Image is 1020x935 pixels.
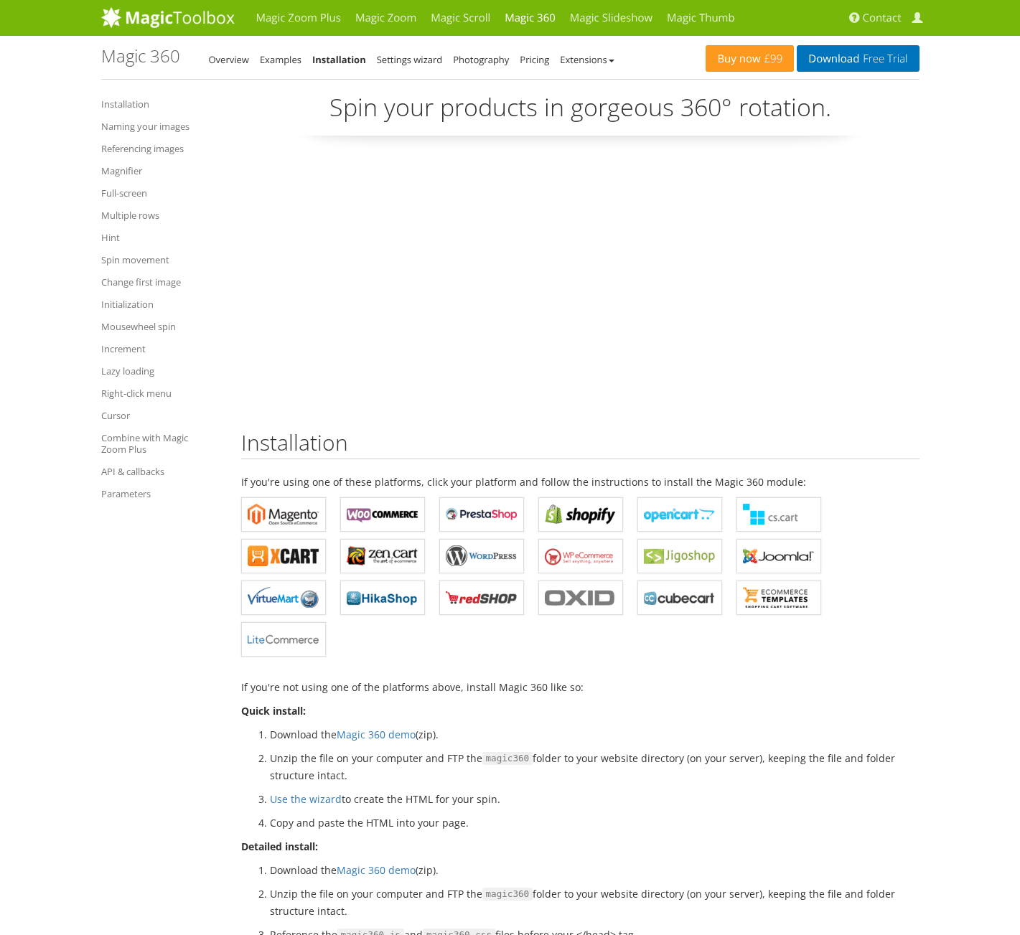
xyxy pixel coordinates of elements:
[101,362,220,380] a: Lazy loading
[706,45,794,72] a: Buy now£99
[241,622,326,657] a: Magic 360 for LiteCommerce
[340,497,425,532] a: Magic 360 for WooCommerce
[101,162,220,179] a: Magnifier
[538,581,623,615] a: Magic 360 for OXID
[101,485,220,502] a: Parameters
[270,885,920,919] li: Unzip the file on your computer and FTP the folder to your website directory (on your server), ke...
[637,581,722,615] a: Magic 360 for CubeCart
[101,273,220,291] a: Change first image
[637,539,722,573] a: Magic 360 for Jigoshop
[101,47,180,65] h1: Magic 360
[637,497,722,532] a: Magic 360 for OpenCart
[482,888,533,901] span: magic360
[101,407,220,424] a: Cursor
[337,728,416,741] a: Magic 360 demo
[340,539,425,573] a: Magic 360 for Zen Cart
[743,587,815,609] b: Magic 360 for ecommerce Templates
[644,545,716,567] b: Magic 360 for Jigoshop
[545,587,617,609] b: Magic 360 for OXID
[736,497,821,532] a: Magic 360 for CS-Cart
[101,318,220,335] a: Mousewheel spin
[241,539,326,573] a: Magic 360 for X-Cart
[248,545,319,567] b: Magic 360 for X-Cart
[347,504,418,525] b: Magic 360 for WooCommerce
[863,11,902,25] span: Contact
[101,118,220,135] a: Naming your images
[101,463,220,480] a: API & callbacks
[101,207,220,224] a: Multiple rows
[241,474,920,490] p: If you're using one of these platforms, click your platform and follow the instructions to instal...
[545,504,617,525] b: Magic 360 for Shopify
[241,497,326,532] a: Magic 360 for Magento
[101,95,220,113] a: Installation
[446,504,518,525] b: Magic 360 for PrestaShop
[248,504,319,525] b: Magic 360 for Magento
[439,539,524,573] a: Magic 360 for WordPress
[545,545,617,567] b: Magic 360 for WP e-Commerce
[453,53,509,66] a: Photography
[101,229,220,246] a: Hint
[101,140,220,157] a: Referencing images
[248,587,319,609] b: Magic 360 for VirtueMart
[241,679,920,695] p: If you're not using one of the platforms above, install Magic 360 like so:
[101,6,235,28] img: MagicToolbox.com - Image tools for your website
[482,752,533,765] span: magic360
[209,53,249,66] a: Overview
[248,629,319,650] b: Magic 360 for LiteCommerce
[644,587,716,609] b: Magic 360 for CubeCart
[446,587,518,609] b: Magic 360 for redSHOP
[538,539,623,573] a: Magic 360 for WP e-Commerce
[101,340,220,357] a: Increment
[101,184,220,202] a: Full-screen
[797,45,919,72] a: DownloadFree Trial
[270,862,920,878] li: Download the (zip).
[270,814,920,831] li: Copy and paste the HTML into your page.
[439,497,524,532] a: Magic 360 for PrestaShop
[560,53,614,66] a: Extensions
[644,504,716,525] b: Magic 360 for OpenCart
[337,863,416,877] a: Magic 360 demo
[241,431,920,459] h2: Installation
[260,53,301,66] a: Examples
[270,726,920,743] li: Download the (zip).
[241,90,920,136] p: Spin your products in gorgeous 360° rotation.
[520,53,549,66] a: Pricing
[736,539,821,573] a: Magic 360 for Joomla
[446,545,518,567] b: Magic 360 for WordPress
[859,53,907,65] span: Free Trial
[101,429,220,458] a: Combine with Magic Zoom Plus
[347,587,418,609] b: Magic 360 for HikaShop
[347,545,418,567] b: Magic 360 for Zen Cart
[101,251,220,268] a: Spin movement
[736,581,821,615] a: Magic 360 for ecommerce Templates
[340,581,425,615] a: Magic 360 for HikaShop
[241,581,326,615] a: Magic 360 for VirtueMart
[439,581,524,615] a: Magic 360 for redSHOP
[377,53,443,66] a: Settings wizard
[241,704,306,718] strong: Quick install:
[761,53,783,65] span: £99
[743,504,815,525] b: Magic 360 for CS-Cart
[312,53,366,66] a: Installation
[270,792,342,806] a: Use the wizard
[241,840,318,853] strong: Detailed install:
[270,750,920,784] li: Unzip the file on your computer and FTP the folder to your website directory (on your server), ke...
[538,497,623,532] a: Magic 360 for Shopify
[101,296,220,313] a: Initialization
[101,385,220,402] a: Right-click menu
[743,545,815,567] b: Magic 360 for Joomla
[270,791,920,807] li: to create the HTML for your spin.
